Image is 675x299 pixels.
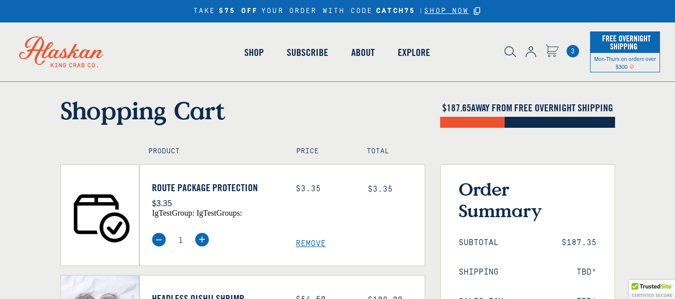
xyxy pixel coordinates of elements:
[296,184,353,194] div: $3.35
[233,24,275,81] a: Shop
[152,209,194,217] span: igTestGroup:
[600,31,651,54] span: Free Overnight Shipping
[629,280,675,299] div: Trusted Site Badge
[594,55,656,70] span: Mon-Thurs on orders over $300
[5,22,117,81] img: Alaskan King Crab Co. logo
[275,24,340,81] a: Subscribe
[152,233,166,247] img: minus
[193,5,482,17] div: TAKE YOUR ORDER WITH CODE |
[195,233,209,247] img: plus
[562,238,597,248] span: $187.35
[440,102,615,114] h4: $ AWAY FROM FREE OVERNIGHT SHIPPING
[459,238,499,248] span: Subtotal
[447,101,471,114] span: 187.65
[424,7,469,15] a: SHOP NOW
[219,7,258,15] strong: $75 OFF
[196,209,242,217] span: igTestGroups:
[546,44,559,59] a: Cart
[459,178,597,221] h3: Order Summary
[386,24,442,81] a: Explore
[526,46,536,57] img: account
[296,147,345,156] h4: Price
[296,239,425,249] a: Remove
[505,46,516,57] img: search
[630,63,634,70] span: Shipping Notice Icon
[60,96,425,125] h1: Shopping Cart
[148,147,275,156] h4: Product
[61,165,139,266] img: Route Package Protection - $3.35
[152,182,281,194] a: Route Package Protection
[152,196,281,209] p: $3.35
[367,147,416,156] h4: Total
[567,45,579,57] a: Cart
[376,7,415,15] strong: CATCH75
[459,268,499,277] span: Shipping
[368,185,393,194] span: $3.35
[567,45,579,57] span: 3
[340,24,386,81] a: About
